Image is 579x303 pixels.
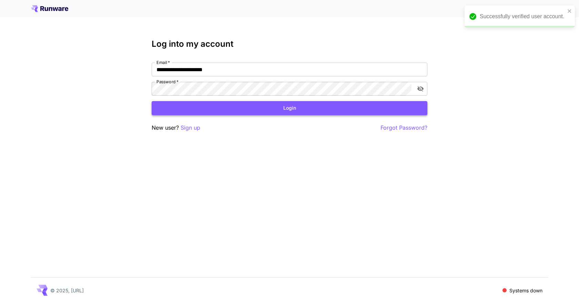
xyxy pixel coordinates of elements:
button: toggle password visibility [414,83,427,95]
button: Forgot Password? [380,123,427,132]
label: Password [156,79,179,85]
button: Sign up [181,123,200,132]
label: Email [156,59,170,65]
button: Login [152,101,427,115]
p: Systems down [509,287,542,294]
p: © 2025, [URL] [50,287,84,294]
p: New user? [152,123,200,132]
button: close [567,8,572,14]
div: Successfully verified user account. [480,12,565,21]
h3: Log into my account [152,39,427,49]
